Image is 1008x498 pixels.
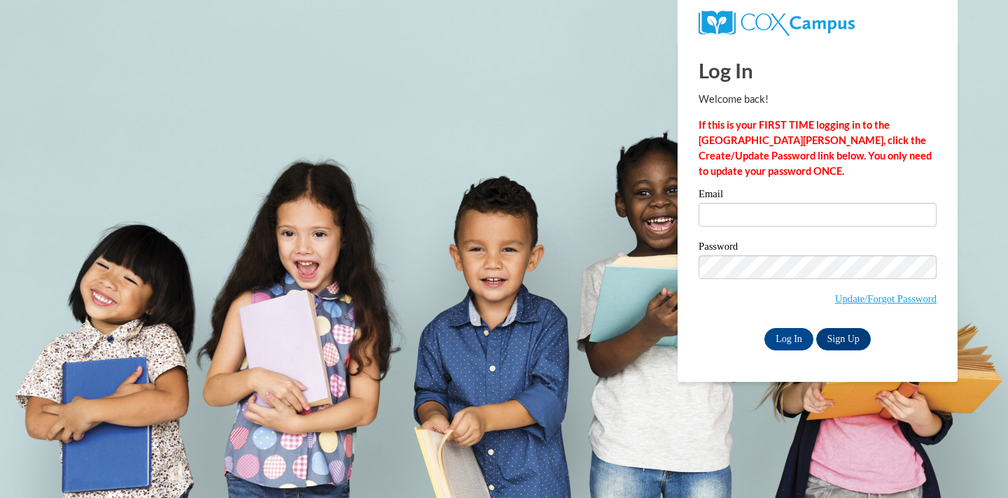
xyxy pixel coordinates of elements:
a: Sign Up [816,328,871,350]
p: Welcome back! [699,92,937,107]
a: COX Campus [699,16,855,28]
label: Password [699,241,937,255]
label: Email [699,189,937,203]
input: Log In [764,328,813,350]
h1: Log In [699,56,937,85]
a: Update/Forgot Password [835,293,937,304]
strong: If this is your FIRST TIME logging in to the [GEOGRAPHIC_DATA][PERSON_NAME], click the Create/Upd... [699,119,932,177]
img: COX Campus [699,10,855,36]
